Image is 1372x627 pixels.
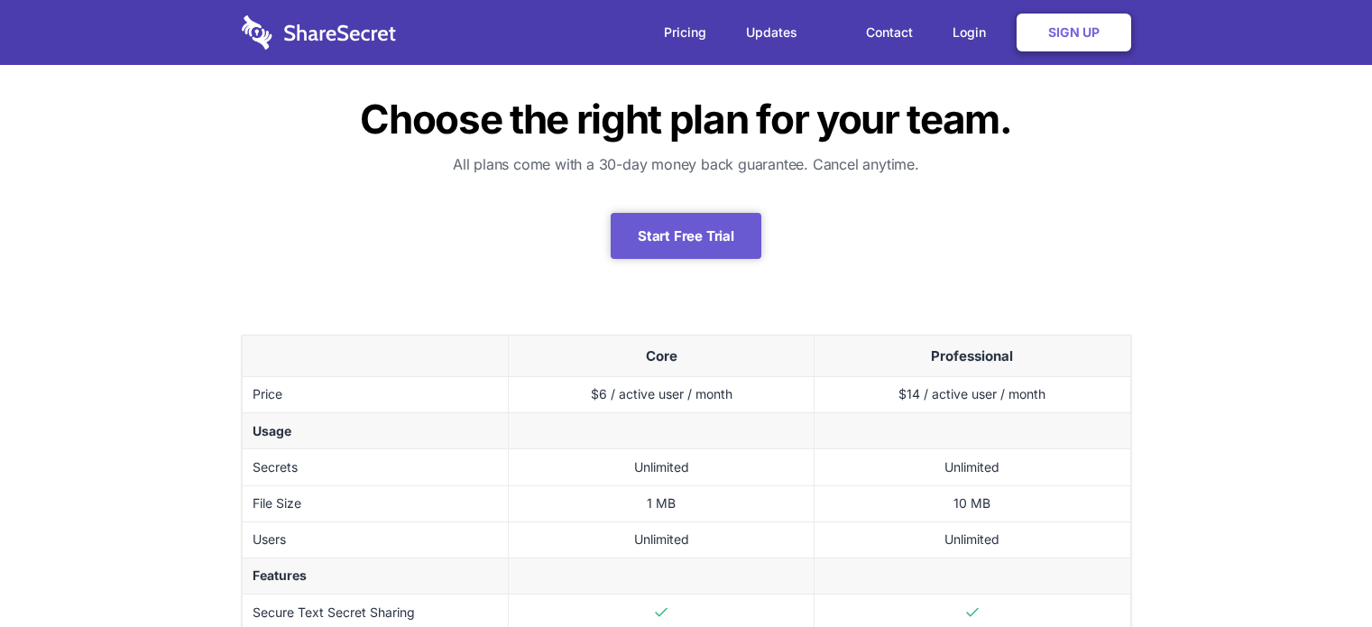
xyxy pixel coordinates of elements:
td: Usage [242,413,509,449]
h3: All plans come with a 30-day money back guarantee. Cancel anytime. [242,153,1131,175]
td: Unlimited [509,521,815,558]
td: $6 / active user / month [509,377,815,413]
a: Contact [848,5,931,60]
td: Unlimited [509,449,815,485]
td: Unlimited [815,521,1130,558]
img: logo-wordmark-white-trans-d4663122ce5f474addd5e946df7df03e33cb6a1c49d2221995e7729f52c070b2.svg [242,15,396,50]
a: Start Free Trial [611,213,761,259]
td: Secrets [242,449,509,485]
td: File Size [242,485,509,521]
a: Pricing [646,5,724,60]
h1: Choose the right plan for your team. [242,99,1131,139]
td: Unlimited [815,449,1130,485]
td: Features [242,558,509,594]
td: 10 MB [815,485,1130,521]
td: 1 MB [509,485,815,521]
th: Professional [815,336,1130,377]
td: Users [242,521,509,558]
td: Price [242,377,509,413]
td: $14 / active user / month [815,377,1130,413]
th: Core [509,336,815,377]
a: Sign Up [1017,14,1131,51]
a: Login [935,5,1013,60]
